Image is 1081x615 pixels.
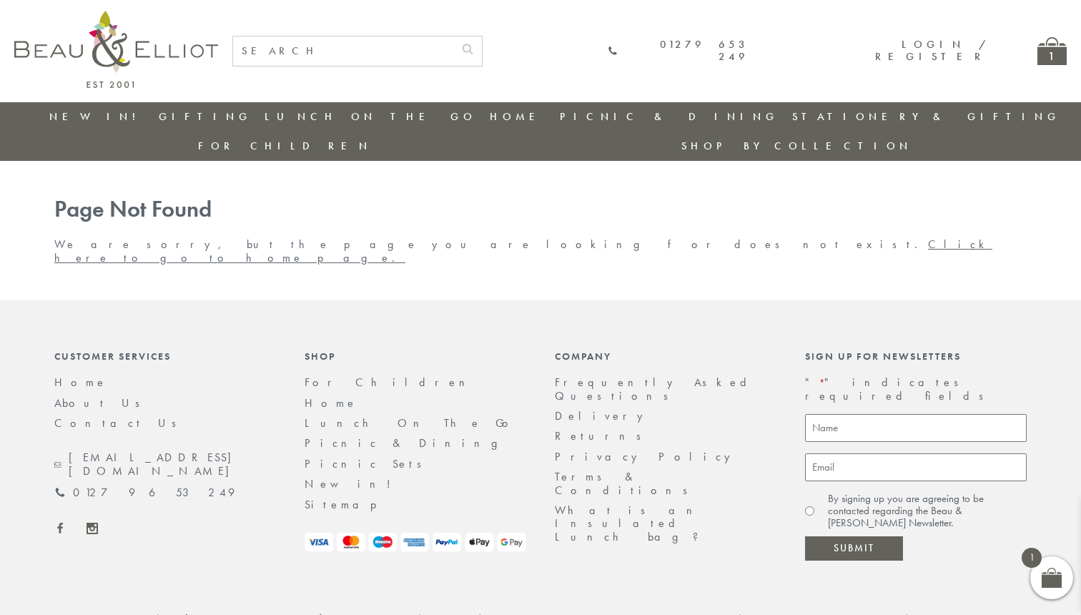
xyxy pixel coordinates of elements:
input: Name [805,414,1027,442]
input: SEARCH [233,36,453,66]
img: payment-logos.png [305,533,526,552]
a: Home [490,109,547,124]
a: Home [54,375,107,390]
a: New in! [49,109,145,124]
a: Login / Register [875,37,987,64]
div: Sign up for newsletters [805,350,1027,362]
a: Terms & Conditions [555,469,697,497]
a: Sitemap [305,497,396,512]
div: Customer Services [54,350,276,362]
h1: Page Not Found [54,197,1027,223]
a: Shop by collection [681,139,912,153]
a: Stationery & Gifting [792,109,1060,124]
div: We are sorry, but the page you are looking for does not exist. [40,197,1041,265]
a: For Children [198,139,372,153]
label: By signing up you are agreeing to be contacted regarding the Beau & [PERSON_NAME] Newsletter. [828,493,1027,530]
a: Picnic Sets [305,456,431,471]
a: Contact Us [54,415,186,431]
a: Picnic & Dining [560,109,779,124]
a: 1 [1037,37,1067,65]
a: Lunch On The Go [305,415,517,431]
input: Email [805,453,1027,481]
a: About Us [54,395,149,410]
a: Delivery [555,408,651,423]
a: Frequently Asked Questions [555,375,756,403]
a: New in! [305,476,401,491]
a: Privacy Policy [555,449,738,464]
div: Company [555,350,776,362]
a: 01279 653 249 [54,486,235,499]
img: logo [14,11,218,88]
a: Home [305,395,357,410]
a: Returns [555,428,651,443]
a: What is an Insulated Lunch bag? [555,503,710,544]
a: For Children [305,375,476,390]
a: 01279 653 249 [608,39,749,64]
a: Gifting [159,109,252,124]
a: Click here to go to home page. [54,237,992,265]
div: Shop [305,350,526,362]
input: Submit [805,536,903,561]
p: " " indicates required fields [805,376,1027,403]
a: Picnic & Dining [305,436,512,451]
a: [EMAIL_ADDRESS][DOMAIN_NAME] [54,451,276,478]
a: Lunch On The Go [265,109,476,124]
span: 1 [1022,548,1042,568]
